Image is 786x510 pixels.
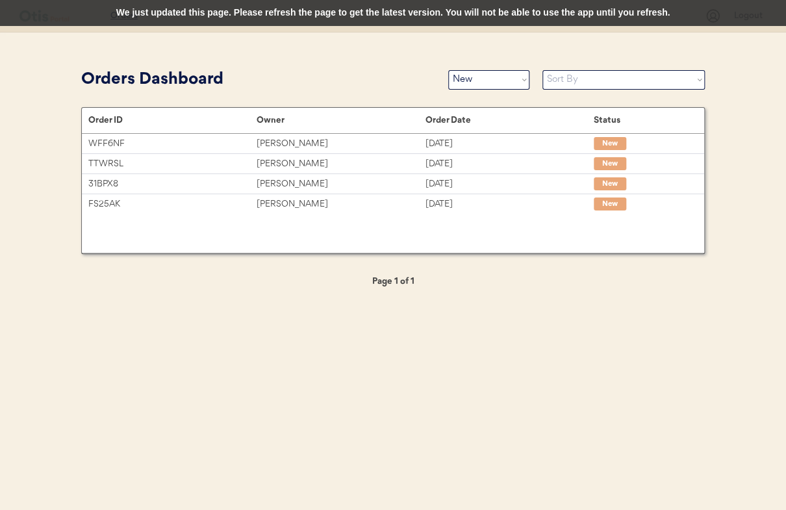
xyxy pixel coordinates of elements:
[425,197,594,212] div: [DATE]
[257,197,425,212] div: [PERSON_NAME]
[257,177,425,192] div: [PERSON_NAME]
[88,115,257,125] div: Order ID
[328,274,458,289] div: Page 1 of 1
[425,177,594,192] div: [DATE]
[425,136,594,151] div: [DATE]
[88,177,257,192] div: 31BPX8
[257,136,425,151] div: [PERSON_NAME]
[88,136,257,151] div: WFF6NF
[257,115,425,125] div: Owner
[594,115,691,125] div: Status
[425,157,594,172] div: [DATE]
[88,157,257,172] div: TTWRSL
[257,157,425,172] div: [PERSON_NAME]
[81,68,435,92] div: Orders Dashboard
[88,197,257,212] div: FS25AK
[425,115,594,125] div: Order Date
